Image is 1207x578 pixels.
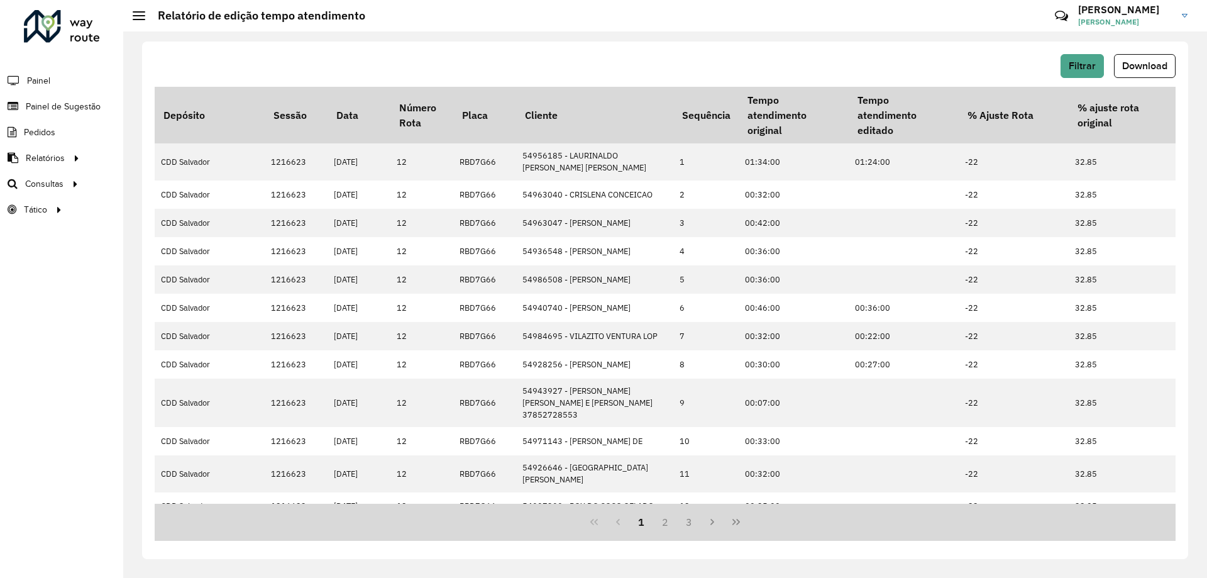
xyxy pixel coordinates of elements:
h3: [PERSON_NAME] [1078,4,1172,16]
th: Cliente [516,87,673,143]
span: Pedidos [24,126,55,139]
th: Número Rota [390,87,453,143]
td: RBD7G66 [453,237,516,265]
td: [DATE] [328,181,390,209]
td: [DATE] [328,143,390,180]
td: 1216623 [265,492,328,521]
td: 1216623 [265,265,328,294]
td: 00:32:00 [739,455,849,492]
td: 00:36:00 [739,237,849,265]
span: Tático [24,203,47,216]
td: [DATE] [328,492,390,521]
td: RBD7G66 [453,294,516,322]
div: Críticas? Dúvidas? Elogios? Sugestões? Entre em contato conosco! [905,4,1036,38]
td: 00:30:00 [739,350,849,379]
button: 2 [653,510,677,534]
td: 00:42:00 [739,209,849,237]
td: 12 [390,350,453,379]
td: 1216623 [265,350,328,379]
th: Data [328,87,390,143]
td: 32.85 [1069,350,1179,379]
td: CDD Salvador [155,209,265,237]
td: 1216623 [265,237,328,265]
td: 1 [673,143,739,180]
td: -22 [959,209,1069,237]
td: 32.85 [1069,492,1179,521]
td: 4 [673,237,739,265]
td: 54963047 - [PERSON_NAME] [516,209,673,237]
th: Tempo atendimento editado [849,87,959,143]
td: [DATE] [328,237,390,265]
td: 54926646 - [GEOGRAPHIC_DATA][PERSON_NAME] [516,455,673,492]
td: 12 [390,209,453,237]
td: 9 [673,379,739,428]
td: 54956185 - LAURINALDO [PERSON_NAME] [PERSON_NAME] [516,143,673,180]
td: RBD7G66 [453,350,516,379]
td: RBD7G66 [453,455,516,492]
td: 12 [673,492,739,521]
td: [DATE] [328,379,390,428]
td: 12 [390,427,453,455]
td: -22 [959,265,1069,294]
td: CDD Salvador [155,322,265,350]
td: CDD Salvador [155,237,265,265]
td: 32.85 [1069,143,1179,180]
td: 01:34:00 [739,143,849,180]
td: [DATE] [328,294,390,322]
td: RBD7G66 [453,427,516,455]
td: 00:25:00 [739,492,849,521]
td: RBD7G66 [453,209,516,237]
td: CDD Salvador [155,492,265,521]
span: Painel de Sugestão [26,100,101,113]
td: 12 [390,294,453,322]
td: 54986508 - [PERSON_NAME] [516,265,673,294]
td: 1216623 [265,181,328,209]
td: 12 [390,455,453,492]
td: 32.85 [1069,322,1179,350]
td: [DATE] [328,350,390,379]
td: [DATE] [328,322,390,350]
button: Download [1114,54,1176,78]
td: CDD Salvador [155,455,265,492]
td: 54984695 - VILAZITO VENTURA LOP [516,322,673,350]
th: Placa [453,87,516,143]
td: 32.85 [1069,427,1179,455]
td: 12 [390,379,453,428]
td: 32.85 [1069,209,1179,237]
td: 1216623 [265,209,328,237]
td: -22 [959,350,1069,379]
td: 12 [390,181,453,209]
td: 1216623 [265,294,328,322]
td: CDD Salvador [155,294,265,322]
td: -22 [959,143,1069,180]
span: Consultas [25,177,63,191]
td: 54928256 - [PERSON_NAME] [516,350,673,379]
td: 01:24:00 [849,143,959,180]
td: 32.85 [1069,379,1179,428]
button: 3 [677,510,701,534]
td: -22 [959,379,1069,428]
td: CDD Salvador [155,265,265,294]
td: 54907399 - BOX DO COCO GELADO [516,492,673,521]
td: 32.85 [1069,265,1179,294]
td: 6 [673,294,739,322]
span: [PERSON_NAME] [1078,16,1172,28]
td: -22 [959,427,1069,455]
td: 32.85 [1069,455,1179,492]
td: RBD7G66 [453,322,516,350]
button: 1 [629,510,653,534]
td: 1216623 [265,427,328,455]
td: 12 [390,143,453,180]
span: Filtrar [1069,60,1096,71]
td: -22 [959,492,1069,521]
td: [DATE] [328,427,390,455]
span: Download [1122,60,1167,71]
h2: Relatório de edição tempo atendimento [145,9,365,23]
td: CDD Salvador [155,181,265,209]
td: 7 [673,322,739,350]
td: 00:46:00 [739,294,849,322]
span: Painel [27,74,50,87]
td: 00:36:00 [849,294,959,322]
td: 54971143 - [PERSON_NAME] DE [516,427,673,455]
th: Sessão [265,87,328,143]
